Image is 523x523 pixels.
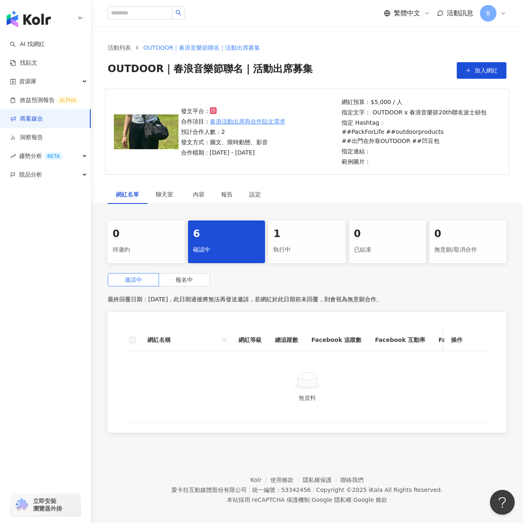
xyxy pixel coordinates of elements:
span: 活動訊息 [447,9,473,17]
span: 報名中 [176,276,193,283]
div: 網紅名單 [116,190,139,199]
div: BETA [44,152,63,160]
span: | [310,496,312,503]
span: 邀請中 [125,276,142,283]
div: 已結束 [354,243,421,257]
div: 內容 [193,190,205,199]
p: ##出門在外靠OUTDOOR [342,136,410,145]
p: ##PackForLife [342,127,384,136]
a: 效益預測報告ALPHA [10,96,79,104]
p: 指定文字： OUTDOOR x 春浪音樂節20th聯名波士頓包 [342,108,498,117]
p: 預計合作人數：2 [181,127,285,136]
div: 0 [354,227,421,241]
span: search [220,334,229,346]
div: 6 [193,227,260,241]
a: 聯絡我們 [340,477,364,483]
span: 本站採用 reCAPTCHA 保護機制 [227,495,387,505]
div: 確認中 [193,243,260,257]
a: 使用條款 [270,477,303,483]
button: 加入網紅 [457,62,506,79]
span: OUTDOOR｜春浪音樂節聯名｜活動出席募集 [108,62,313,79]
a: 商案媒合 [10,115,43,123]
a: Google 條款 [353,496,387,503]
p: 指定連結： [342,147,498,156]
th: 操作 [444,329,490,351]
th: 總追蹤數 [268,329,305,351]
div: 0 [113,227,180,241]
span: | [248,487,251,493]
a: searchAI 找網紅 [10,40,45,48]
a: Google 隱私權 [312,496,352,503]
a: chrome extension立即安裝 瀏覽器外掛 [11,494,80,516]
img: 春浪活動出席與合作貼文需求 [114,114,178,149]
p: 指定 Hashtag： [342,118,498,145]
th: Facebook 互動率 [368,329,431,351]
div: 無意願/取消合作 [434,243,501,257]
th: 網紅等級 [232,329,268,351]
p: 發文平台： [181,107,285,116]
a: 活動列表 [106,43,133,52]
p: 發文方式：圖文、限時動態、影音 [181,138,285,147]
div: 統一編號：53342456 [252,487,311,493]
div: 報告 [221,190,233,199]
a: 洞察報告 [10,133,43,142]
p: ##outdoorproducts [386,127,443,136]
a: iKala [369,487,383,493]
span: OUTDOOR｜春浪音樂節聯名｜活動出席募集 [143,44,260,51]
div: 無資料 [134,393,480,402]
span: 聊天室 [156,191,176,197]
a: 隱私權保護 [303,477,341,483]
a: Kolr [251,477,270,483]
span: search [176,10,181,16]
div: 1 [273,227,340,241]
span: B [486,9,490,18]
p: ##凹豆包 [412,136,439,145]
div: 0 [434,227,501,241]
th: Facebook 觀看率 [432,329,495,351]
p: 最終回覆日期：[DATE]，此日期過後將無法再發送邀請，若網紅於此日期前未回覆，則會視為無意願合作。 [108,293,506,305]
span: 資源庫 [19,72,36,91]
p: 網紅預算：$5,000 / 人 [342,97,498,107]
span: rise [10,153,16,159]
p: 合作檔期：[DATE] - [DATE] [181,148,285,157]
span: 繁體中文 [394,9,420,18]
div: Copyright © 2025 All Rights Reserved. [316,487,442,493]
a: 找貼文 [10,59,37,67]
img: logo [7,11,51,27]
span: | [352,496,354,503]
p: 範例圖片： [342,157,498,166]
span: search [222,337,227,342]
span: 趨勢分析 [19,147,63,165]
iframe: Help Scout Beacon - Open [490,490,515,515]
p: 合作項目： [181,117,285,126]
div: 待邀約 [113,243,180,257]
span: 競品分析 [19,165,42,184]
span: | [312,487,314,493]
th: Facebook 追蹤數 [305,329,368,351]
div: 設定 [249,190,261,199]
a: 春浪活動出席與合作貼文需求 [210,117,285,126]
span: 網紅名稱 [147,335,219,344]
div: 執行中 [273,243,340,257]
img: chrome extension [13,498,29,511]
span: 立即安裝 瀏覽器外掛 [33,497,62,512]
div: 愛卡拉互動媒體股份有限公司 [171,487,247,493]
span: 加入網紅 [475,67,498,74]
